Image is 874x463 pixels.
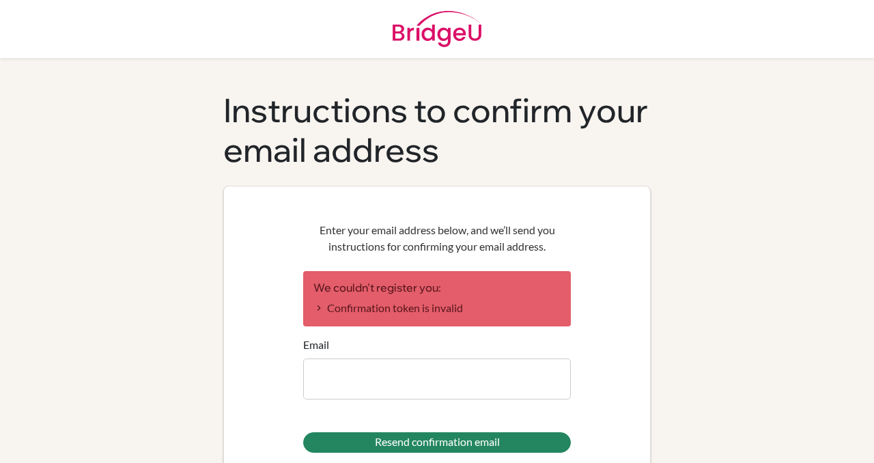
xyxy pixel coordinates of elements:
p: Enter your email address below, and we’ll send you instructions for confirming your email address. [303,222,571,255]
label: Email [303,337,329,353]
h2: We couldn't register you: [313,281,561,294]
h1: Instructions to confirm your email address [223,91,651,169]
li: Confirmation token is invalid [313,300,561,316]
input: Resend confirmation email [303,432,571,453]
